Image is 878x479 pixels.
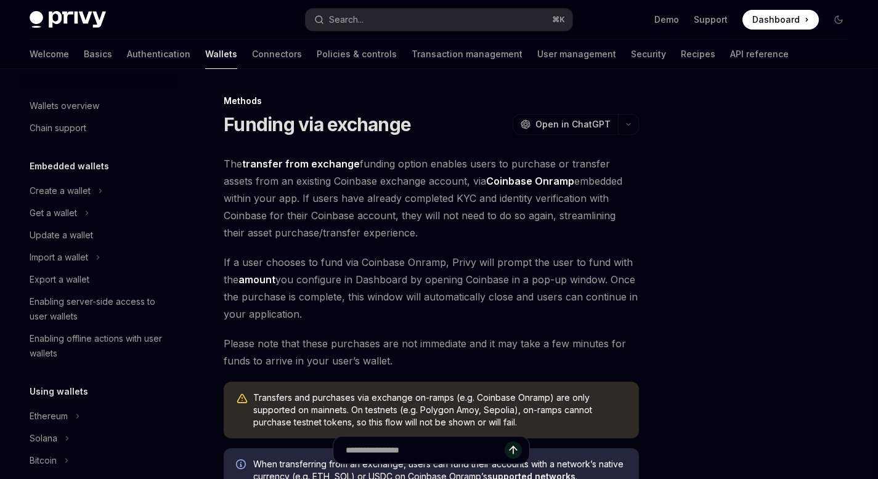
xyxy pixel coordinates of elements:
[30,294,170,324] div: Enabling server-side access to user wallets
[30,159,109,174] h5: Embedded wallets
[127,39,190,69] a: Authentication
[20,291,177,328] a: Enabling server-side access to user wallets
[224,113,411,135] h1: Funding via exchange
[252,39,302,69] a: Connectors
[30,453,57,468] div: Bitcoin
[20,224,177,246] a: Update a wallet
[30,331,170,361] div: Enabling offline actions with user wallets
[30,250,88,265] div: Import a wallet
[694,14,728,26] a: Support
[253,392,627,429] span: Transfers and purchases via exchange on-ramps (e.g. Coinbase Onramp) are only supported on mainne...
[752,14,800,26] span: Dashboard
[238,273,275,286] a: amount
[30,431,57,446] div: Solana
[654,14,679,26] a: Demo
[224,155,639,241] span: The funding option enables users to purchase or transfer assets from an existing Coinbase exchang...
[30,11,106,28] img: dark logo
[84,39,112,69] a: Basics
[224,95,639,107] div: Methods
[30,206,77,220] div: Get a wallet
[30,272,89,287] div: Export a wallet
[535,118,611,131] span: Open in ChatGPT
[30,183,91,198] div: Create a wallet
[236,393,248,405] svg: Warning
[730,39,789,69] a: API reference
[412,39,522,69] a: Transaction management
[205,39,237,69] a: Wallets
[537,39,616,69] a: User management
[552,15,565,25] span: ⌘ K
[306,9,572,31] button: Search...⌘K
[742,10,819,30] a: Dashboard
[30,99,99,113] div: Wallets overview
[30,409,68,424] div: Ethereum
[30,384,88,399] h5: Using wallets
[20,95,177,117] a: Wallets overview
[30,121,86,135] div: Chain support
[505,441,522,459] button: Send message
[631,39,666,69] a: Security
[329,12,364,27] div: Search...
[20,268,177,291] a: Export a wallet
[829,10,848,30] button: Toggle dark mode
[681,39,715,69] a: Recipes
[486,175,574,188] a: Coinbase Onramp
[30,39,69,69] a: Welcome
[224,254,639,323] span: If a user chooses to fund via Coinbase Onramp, Privy will prompt the user to fund with the you co...
[317,39,397,69] a: Policies & controls
[30,228,93,243] div: Update a wallet
[20,328,177,364] a: Enabling offline actions with user wallets
[224,335,639,369] span: Please note that these purchases are not immediate and it may take a few minutes for funds to arr...
[513,114,618,135] button: Open in ChatGPT
[242,158,360,170] strong: transfer from exchange
[20,117,177,139] a: Chain support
